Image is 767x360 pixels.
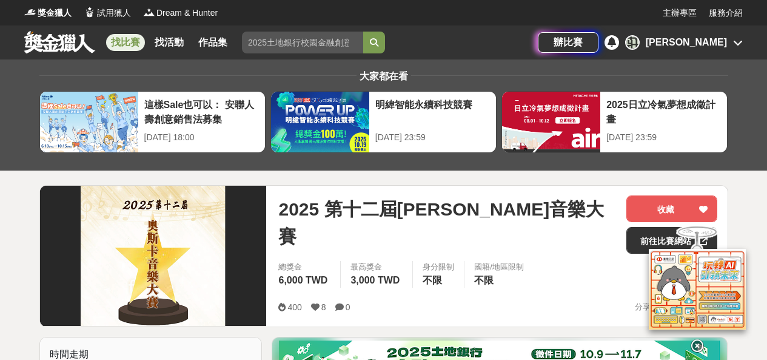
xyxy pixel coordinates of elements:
span: 分享至 [635,298,658,316]
span: 3,000 TWD [350,275,400,285]
img: Logo [24,6,36,18]
a: 主辦專區 [663,7,697,19]
span: 獎金獵人 [38,7,72,19]
span: 大家都在看 [357,71,411,81]
input: 2025土地銀行校園金融創意挑戰賽：從你出發 開啟智慧金融新頁 [242,32,363,53]
a: Logo試用獵人 [84,7,131,19]
div: 莊 [625,35,640,50]
a: LogoDream & Hunter [143,7,218,19]
span: 0 [346,302,350,312]
a: 作品集 [193,34,232,51]
span: 不限 [474,275,494,285]
a: 這樣Sale也可以： 安聯人壽創意銷售法募集[DATE] 18:00 [39,91,266,153]
span: 6,000 TWD [278,275,327,285]
span: 最高獎金 [350,261,403,273]
span: 400 [287,302,301,312]
div: 2025日立冷氣夢想成徵計畫 [606,98,721,125]
a: 明緯智能永續科技競賽[DATE] 23:59 [270,91,497,153]
span: 2025 第十二屆[PERSON_NAME]音樂大賽 [278,195,617,250]
div: 明緯智能永續科技競賽 [375,98,490,125]
div: [DATE] 23:59 [375,131,490,144]
a: 服務介紹 [709,7,743,19]
div: [PERSON_NAME] [646,35,727,50]
a: 辦比賽 [538,32,598,53]
div: [DATE] 23:59 [606,131,721,144]
img: Logo [84,6,96,18]
div: 這樣Sale也可以： 安聯人壽創意銷售法募集 [144,98,259,125]
img: Logo [143,6,155,18]
a: 前往比賽網站 [626,227,717,254]
button: 收藏 [626,195,717,222]
div: [DATE] 18:00 [144,131,259,144]
img: d2146d9a-e6f6-4337-9592-8cefde37ba6b.png [649,249,746,330]
a: 2025日立冷氣夢想成徵計畫[DATE] 23:59 [501,91,728,153]
span: 總獎金 [278,261,330,273]
span: Dream & Hunter [156,7,218,19]
span: 試用獵人 [97,7,131,19]
span: 不限 [423,275,442,285]
a: Logo獎金獵人 [24,7,72,19]
a: 找活動 [150,34,189,51]
div: 國籍/地區限制 [474,261,524,273]
div: 身分限制 [423,261,454,273]
img: Cover Image [40,186,267,326]
a: 找比賽 [106,34,145,51]
span: 8 [321,302,326,312]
